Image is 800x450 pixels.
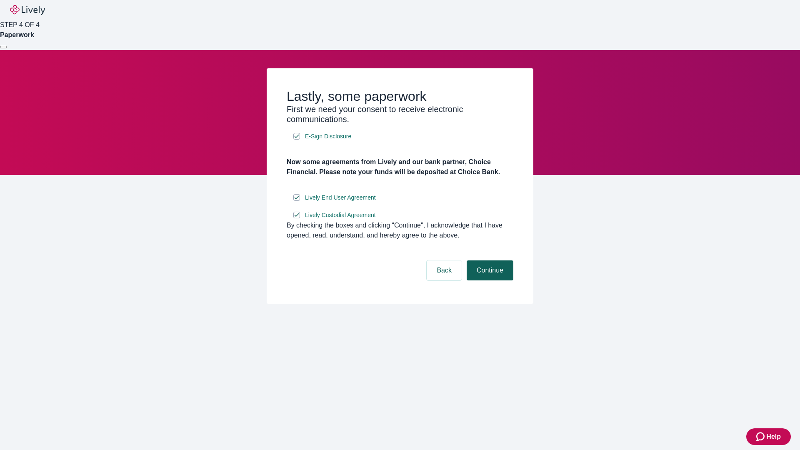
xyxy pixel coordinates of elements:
div: By checking the boxes and clicking “Continue", I acknowledge that I have opened, read, understand... [287,220,513,240]
button: Continue [467,260,513,280]
a: e-sign disclosure document [303,192,377,203]
button: Zendesk support iconHelp [746,428,791,445]
button: Back [427,260,462,280]
span: E-Sign Disclosure [305,132,351,141]
a: e-sign disclosure document [303,131,353,142]
h4: Now some agreements from Lively and our bank partner, Choice Financial. Please note your funds wi... [287,157,513,177]
span: Help [766,432,781,442]
span: Lively End User Agreement [305,193,376,202]
h2: Lastly, some paperwork [287,88,513,104]
span: Lively Custodial Agreement [305,211,376,220]
a: e-sign disclosure document [303,210,377,220]
h3: First we need your consent to receive electronic communications. [287,104,513,124]
img: Lively [10,5,45,15]
svg: Zendesk support icon [756,432,766,442]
